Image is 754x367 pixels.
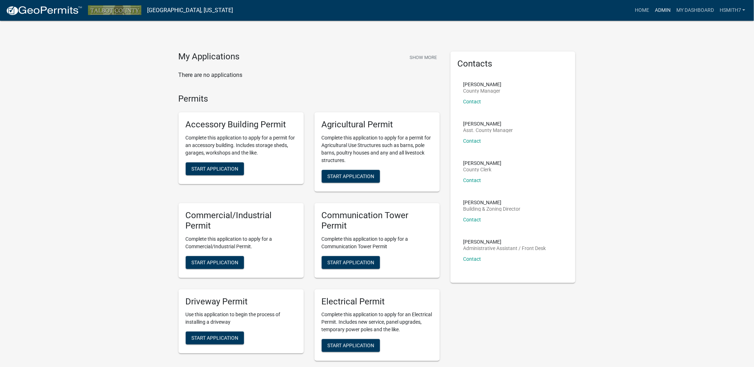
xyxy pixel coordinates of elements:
[327,259,374,265] span: Start Application
[463,161,502,166] p: [PERSON_NAME]
[327,343,374,348] span: Start Application
[88,5,141,15] img: Talbot County, Georgia
[186,297,297,307] h5: Driveway Permit
[463,121,513,126] p: [PERSON_NAME]
[322,170,380,183] button: Start Application
[463,256,481,262] a: Contact
[717,4,748,17] a: hsmith7
[179,71,440,79] p: There are no applications
[186,311,297,326] p: Use this application to begin the process of installing a driveway
[463,206,521,211] p: Building & Zoning Director
[322,256,380,269] button: Start Application
[463,167,502,172] p: County Clerk
[179,94,440,104] h4: Permits
[463,99,481,104] a: Contact
[673,4,717,17] a: My Dashboard
[186,332,244,344] button: Start Application
[652,4,673,17] a: Admin
[407,52,440,63] button: Show More
[179,52,240,62] h4: My Applications
[463,239,546,244] p: [PERSON_NAME]
[463,217,481,222] a: Contact
[186,119,297,130] h5: Accessory Building Permit
[186,256,244,269] button: Start Application
[322,119,433,130] h5: Agricultural Permit
[463,138,481,144] a: Contact
[322,339,380,352] button: Start Application
[463,82,502,87] p: [PERSON_NAME]
[186,134,297,157] p: Complete this application to apply for a permit for an accessory building. Includes storage sheds...
[463,177,481,183] a: Contact
[463,200,521,205] p: [PERSON_NAME]
[191,259,238,265] span: Start Application
[322,134,433,164] p: Complete this application to apply for a permit for Agricultural Use Structures such as barns, po...
[458,59,569,69] h5: Contacts
[186,162,244,175] button: Start Application
[322,297,433,307] h5: Electrical Permit
[632,4,652,17] a: Home
[322,311,433,333] p: Complete this application to apply for an Electrical Permit. Includes new service, panel upgrades...
[327,173,374,179] span: Start Application
[463,88,502,93] p: County Manager
[186,210,297,231] h5: Commercial/Industrial Permit
[186,235,297,250] p: Complete this application to apply for a Commercial/Industrial Permit.
[322,210,433,231] h5: Communication Tower Permit
[191,335,238,341] span: Start Application
[463,246,546,251] p: Administrative Assistant / Front Desk
[147,4,233,16] a: [GEOGRAPHIC_DATA], [US_STATE]
[322,235,433,250] p: Complete this application to apply for a Communication Tower Permit
[191,166,238,172] span: Start Application
[463,128,513,133] p: Asst. County Manager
